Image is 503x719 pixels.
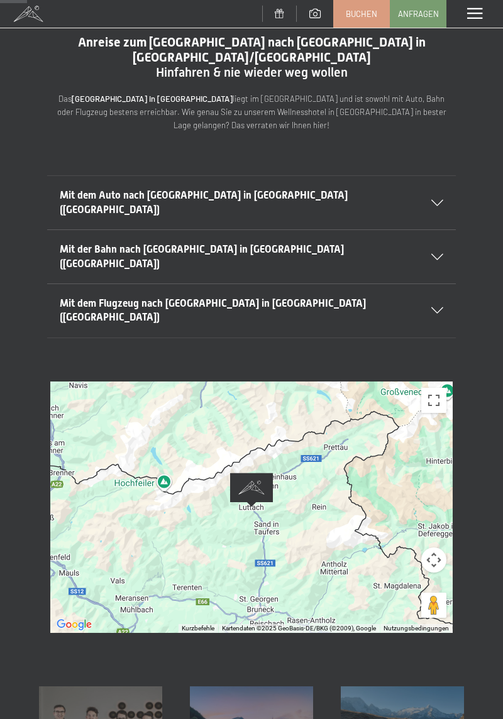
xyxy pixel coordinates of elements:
[384,625,449,632] a: Nutzungsbedingungen
[156,65,348,80] span: Hinfahren & nie wieder weg wollen
[346,8,377,19] span: Buchen
[390,1,446,27] a: Anfragen
[53,617,95,633] a: Dieses Gebiet in Google Maps öffnen (in neuem Fenster)
[222,625,376,632] span: Kartendaten ©2025 GeoBasis-DE/BKG (©2009), Google
[421,547,446,573] button: Kamerasteuerung für die Karte
[182,624,214,633] button: Kurzbefehle
[421,593,446,618] button: Pegman auf die Karte ziehen, um Street View aufzurufen
[60,243,344,269] span: Mit der Bahn nach [GEOGRAPHIC_DATA] in [GEOGRAPHIC_DATA] ([GEOGRAPHIC_DATA])
[421,388,446,413] button: Vollbildansicht ein/aus
[53,617,95,633] img: Google
[334,1,389,27] a: Buchen
[60,297,366,323] span: Mit dem Flugzeug nach [GEOGRAPHIC_DATA] in [GEOGRAPHIC_DATA] ([GEOGRAPHIC_DATA])
[60,189,348,215] span: Mit dem Auto nach [GEOGRAPHIC_DATA] in [GEOGRAPHIC_DATA] ([GEOGRAPHIC_DATA])
[225,468,278,512] div: Alpine Luxury SPA Resort SCHWARZENSTEIN
[50,92,453,131] p: Das liegt im [GEOGRAPHIC_DATA] und ist sowohl mit Auto, Bahn oder Flugzeug bestens erreichbar. Wi...
[78,35,426,65] span: Anreise zum [GEOGRAPHIC_DATA] nach [GEOGRAPHIC_DATA] in [GEOGRAPHIC_DATA]/[GEOGRAPHIC_DATA]
[398,8,439,19] span: Anfragen
[72,94,233,104] strong: [GEOGRAPHIC_DATA] in [GEOGRAPHIC_DATA]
